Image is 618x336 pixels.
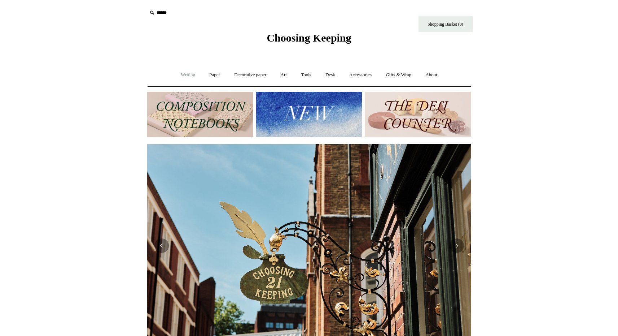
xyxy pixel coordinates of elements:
[267,32,351,44] span: Choosing Keeping
[274,65,293,85] a: Art
[365,92,471,137] img: The Deli Counter
[256,92,362,137] img: New.jpg__PID:f73bdf93-380a-4a35-bcfe-7823039498e1
[228,65,273,85] a: Decorative paper
[418,16,473,32] a: Shopping Basket (0)
[419,65,444,85] a: About
[203,65,227,85] a: Paper
[154,238,169,253] button: Previous
[319,65,342,85] a: Desk
[147,92,253,137] img: 202302 Composition ledgers.jpg__PID:69722ee6-fa44-49dd-a067-31375e5d54ec
[379,65,418,85] a: Gifts & Wrap
[343,65,378,85] a: Accessories
[267,38,351,43] a: Choosing Keeping
[174,65,202,85] a: Writing
[294,65,318,85] a: Tools
[450,238,464,253] button: Next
